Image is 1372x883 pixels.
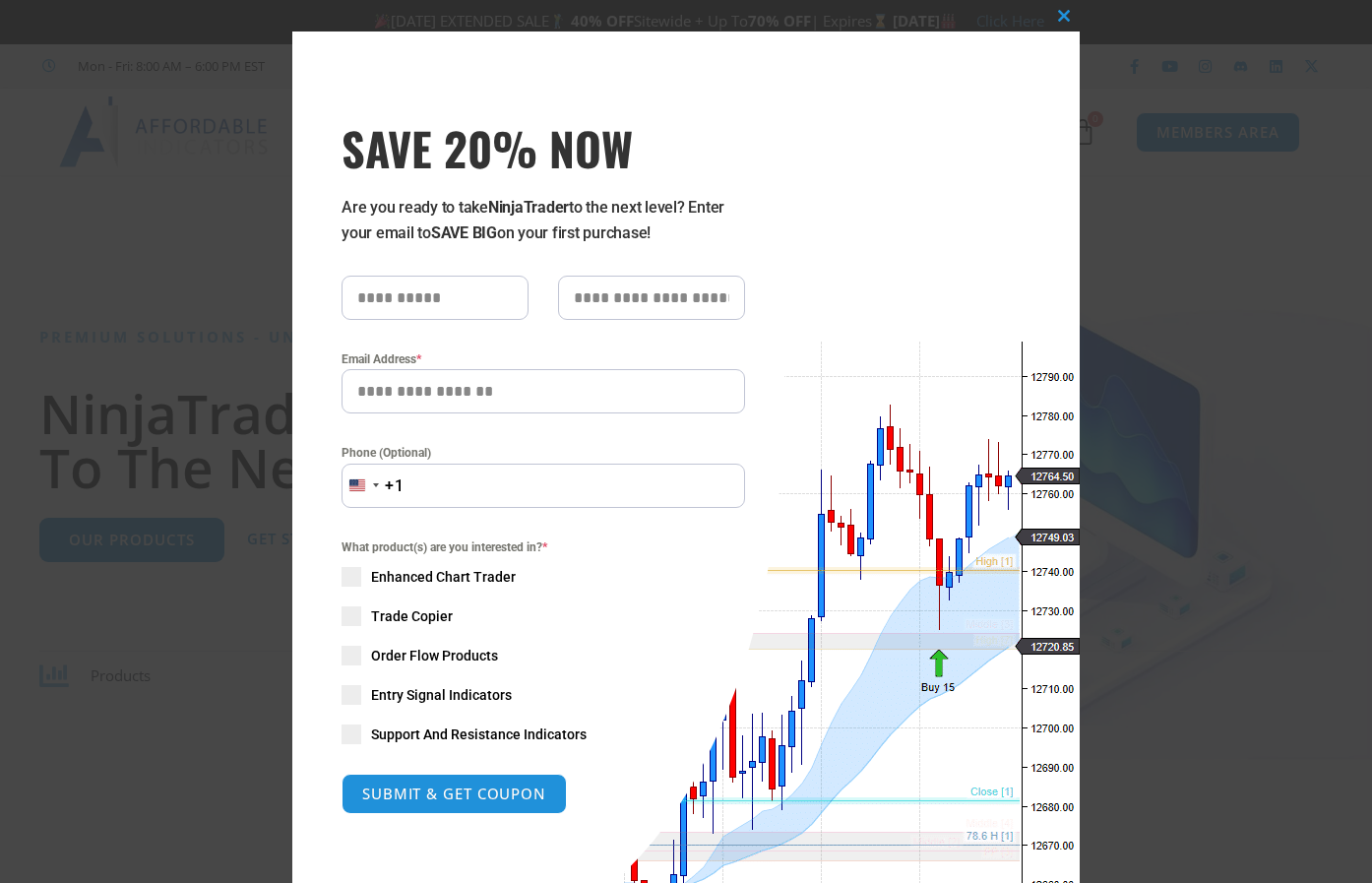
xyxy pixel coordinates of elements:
[342,537,745,557] span: What product(s) are you interested in?
[371,685,512,705] span: Entry Signal Indicators
[371,646,498,665] span: Order Flow Products
[342,120,745,175] span: SAVE 20% NOW
[342,646,745,665] label: Order Flow Products
[342,606,745,626] label: Trade Copier
[371,567,516,587] span: Enhanced Chart Trader
[342,774,567,814] button: SUBMIT & GET COUPON
[371,606,453,626] span: Trade Copier
[371,725,587,744] span: Support And Resistance Indicators
[342,685,745,705] label: Entry Signal Indicators
[342,464,405,508] button: Selected country
[342,195,745,246] p: Are you ready to take to the next level? Enter your email to on your first purchase!
[342,443,745,463] label: Phone (Optional)
[342,567,745,587] label: Enhanced Chart Trader
[342,725,745,744] label: Support And Resistance Indicators
[342,349,745,369] label: Email Address
[488,198,569,217] strong: NinjaTrader
[385,473,405,499] div: +1
[431,223,497,242] strong: SAVE BIG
